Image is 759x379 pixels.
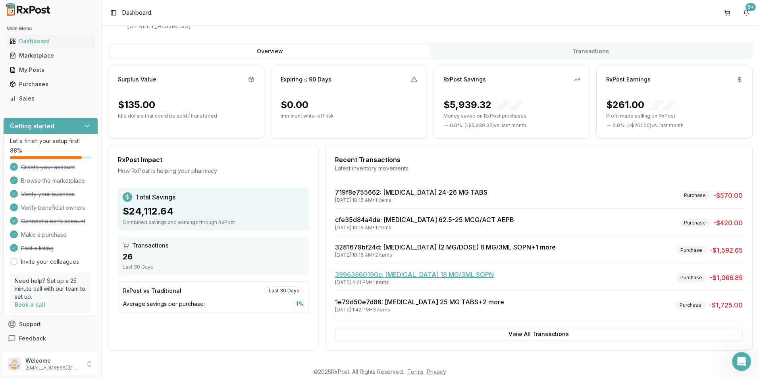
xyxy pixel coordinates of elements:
span: Browse the marketplace [21,177,85,185]
p: [EMAIL_ADDRESS][DOMAIN_NAME] [25,365,81,371]
div: Purchase [680,219,710,227]
span: ( - $5,939.32 ) vs. last month [464,122,526,129]
span: 1 % [296,300,304,308]
span: Dashboard [122,9,151,17]
div: $0.00 [281,99,308,111]
button: Sales [3,92,98,105]
span: Create your account [21,163,75,171]
a: Purchases [6,77,95,91]
button: Dashboard [3,35,98,48]
button: Support [3,317,98,331]
div: $5,939.32 [443,99,523,111]
span: Verify your business [21,190,75,198]
span: -$1,066.89 [710,273,743,282]
a: My Posts [6,63,95,77]
div: Purchase [680,191,710,200]
span: [STREET_ADDRESS] [127,21,753,31]
a: Privacy [427,368,446,375]
div: 26 [123,251,304,262]
a: Invite your colleagues [21,258,79,266]
div: How RxPost is helping your pharmacy [118,167,309,175]
div: RxPost Savings [443,75,486,83]
p: Imminent write-off risk [281,113,417,119]
p: Need help? Set up a 25 minute call with our team to set up. [15,277,87,301]
div: 9+ [746,3,756,11]
div: [DATE] 10:16 AM • 1 items [335,224,514,231]
div: Purchase [676,273,707,282]
span: 0.0 % [613,122,625,129]
button: Transactions [430,45,751,58]
div: RxPost Earnings [606,75,651,83]
a: Terms [407,368,424,375]
button: My Posts [3,64,98,76]
div: $261.00 [606,99,676,111]
nav: breadcrumb [122,9,151,17]
p: Idle dollars that could be sold / transferred [118,113,254,119]
p: Welcome [25,357,81,365]
div: Latest inventory movements [335,164,743,172]
a: Marketplace [6,48,95,63]
div: Expiring ≤ 90 Days [281,75,331,83]
p: Money saved on RxPost purchases [443,113,580,119]
p: Profit made selling on RxPost [606,113,743,119]
span: 0.0 % [450,122,462,129]
span: Transactions [132,242,169,249]
div: Combined savings and earnings through RxPost [123,219,304,226]
a: Book a call [15,301,45,308]
span: -$1,725.00 [709,300,743,310]
div: RxPost vs Traditional [123,287,181,295]
span: Feedback [19,335,46,342]
div: Purchase [675,301,706,309]
span: Average savings per purchase: [123,300,205,308]
h3: Getting started [10,121,54,131]
div: Last 30 Days [123,264,304,270]
span: -$420.00 [713,218,743,228]
div: Purchases [10,80,92,88]
a: cfe35d84a4de: [MEDICAL_DATA] 62.5-25 MCG/ACT AEPB [335,216,514,224]
div: RxPost Impact [118,155,309,164]
div: Recent Transactions [335,155,743,164]
div: $135.00 [118,99,155,111]
button: Overview [110,45,430,58]
button: Feedback [3,331,98,346]
span: Connect a bank account [21,217,85,225]
a: 1e79d50e7d86: [MEDICAL_DATA] 25 MG TABS+2 more [335,298,504,306]
span: Verify beneficial owners [21,204,85,212]
button: Purchases [3,78,98,91]
img: RxPost Logo [3,3,54,16]
div: [DATE] 10:16 AM • 2 items [335,252,556,258]
div: Dashboard [10,37,92,45]
h2: Main Menu [6,25,95,32]
iframe: Intercom live chat [732,352,751,371]
span: Make a purchase [21,231,67,239]
a: Sales [6,91,95,106]
div: Surplus Value [118,75,156,83]
a: Dashboard [6,34,95,48]
a: 3281679bf24d: [MEDICAL_DATA] (2 MG/DOSE) 8 MG/3ML SOPN+1 more [335,243,556,251]
span: -$570.00 [713,191,743,200]
div: [DATE] 1:42 PM • 3 items [335,307,504,313]
div: Sales [10,95,92,102]
div: $24,112.64 [123,205,304,218]
span: ( - $261.00 ) vs. last month [627,122,684,129]
span: -$1,592.65 [710,246,743,255]
button: Marketplace [3,49,98,62]
span: 88 % [10,147,22,155]
button: 9+ [740,6,753,19]
a: 39963860190c: [MEDICAL_DATA] 18 MG/3ML SOPN [335,271,494,278]
p: Let's finish your setup first! [10,137,91,145]
div: [DATE] 4:21 PM • 1 items [335,279,494,286]
span: Post a listing [21,244,54,252]
div: Purchase [676,246,707,255]
a: 719f8e755662: [MEDICAL_DATA] 24-26 MG TABS [335,188,487,196]
div: Last 30 Days [264,286,304,295]
div: Marketplace [10,52,92,60]
button: View All Transactions [335,328,743,340]
div: My Posts [10,66,92,74]
img: User avatar [8,358,21,370]
span: Total Savings [135,192,175,202]
div: [DATE] 10:16 AM • 1 items [335,197,487,203]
